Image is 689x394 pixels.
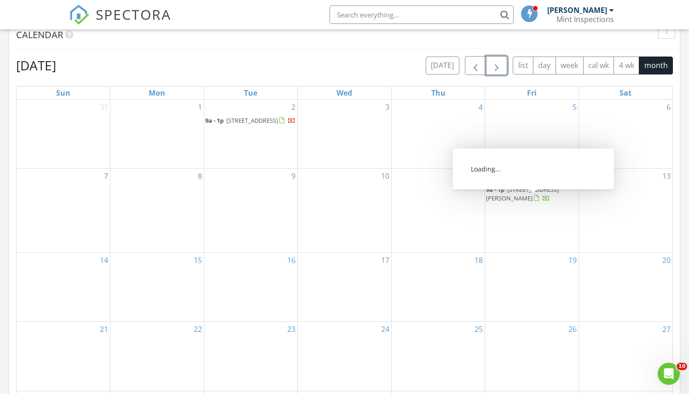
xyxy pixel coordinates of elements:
[16,29,63,41] span: Calendar
[17,322,110,391] td: Go to September 21, 2025
[486,184,578,204] a: 9a - 1p [STREET_ADDRESS][PERSON_NAME]
[556,57,584,74] button: week
[660,322,672,337] a: Go to September 27, 2025
[205,116,295,125] a: 9a - 1p [STREET_ADDRESS]
[533,57,556,74] button: day
[579,100,672,168] td: Go to September 6, 2025
[298,252,392,322] td: Go to September 17, 2025
[110,100,204,168] td: Go to September 1, 2025
[639,57,673,74] button: month
[96,5,171,24] span: SPECTORA
[69,12,171,32] a: SPECTORA
[16,56,56,74] h2: [DATE]
[579,168,672,252] td: Go to September 13, 2025
[289,169,297,183] a: Go to September 9, 2025
[54,86,72,99] a: Sunday
[196,169,204,183] a: Go to September 8, 2025
[567,253,579,268] a: Go to September 19, 2025
[298,100,392,168] td: Go to September 3, 2025
[473,253,485,268] a: Go to September 18, 2025
[485,100,579,168] td: Go to September 5, 2025
[205,116,224,125] span: 9a - 1p
[196,100,204,114] a: Go to September 1, 2025
[98,253,110,268] a: Go to September 14, 2025
[383,100,391,114] a: Go to September 3, 2025
[226,116,278,125] span: [STREET_ADDRESS]
[525,86,538,99] a: Friday
[660,253,672,268] a: Go to September 20, 2025
[618,86,633,99] a: Saturday
[204,100,298,168] td: Go to September 2, 2025
[391,252,485,322] td: Go to September 18, 2025
[658,363,680,385] iframe: Intercom live chat
[473,322,485,337] a: Go to September 25, 2025
[205,115,297,126] a: 9a - 1p [STREET_ADDRESS]
[391,100,485,168] td: Go to September 4, 2025
[330,6,514,24] input: Search everything...
[102,169,110,183] a: Go to September 7, 2025
[485,322,579,391] td: Go to September 26, 2025
[98,322,110,337] a: Go to September 21, 2025
[677,363,687,370] span: 10
[465,56,486,75] button: Previous month
[110,322,204,391] td: Go to September 22, 2025
[289,100,297,114] a: Go to September 2, 2025
[579,252,672,322] td: Go to September 20, 2025
[17,168,110,252] td: Go to September 7, 2025
[335,86,354,99] a: Wednesday
[391,322,485,391] td: Go to September 25, 2025
[513,57,533,74] button: list
[379,253,391,268] a: Go to September 17, 2025
[204,252,298,322] td: Go to September 16, 2025
[98,100,110,114] a: Go to August 31, 2025
[485,252,579,322] td: Go to September 19, 2025
[391,168,485,252] td: Go to September 11, 2025
[547,6,607,15] div: [PERSON_NAME]
[477,100,485,114] a: Go to September 4, 2025
[567,322,579,337] a: Go to September 26, 2025
[579,322,672,391] td: Go to September 27, 2025
[583,57,614,74] button: cal wk
[486,185,559,202] a: 9a - 1p [STREET_ADDRESS][PERSON_NAME]
[614,57,639,74] button: 4 wk
[486,185,504,194] span: 9a - 1p
[242,86,259,99] a: Tuesday
[379,322,391,337] a: Go to September 24, 2025
[473,169,485,183] a: Go to September 11, 2025
[192,253,204,268] a: Go to September 15, 2025
[285,253,297,268] a: Go to September 16, 2025
[17,100,110,168] td: Go to August 31, 2025
[285,322,297,337] a: Go to September 23, 2025
[204,168,298,252] td: Go to September 9, 2025
[571,100,579,114] a: Go to September 5, 2025
[110,168,204,252] td: Go to September 8, 2025
[567,169,579,183] a: Go to September 12, 2025
[485,168,579,252] td: Go to September 12, 2025
[110,252,204,322] td: Go to September 15, 2025
[429,86,447,99] a: Thursday
[69,5,89,25] img: The Best Home Inspection Software - Spectora
[298,168,392,252] td: Go to September 10, 2025
[204,322,298,391] td: Go to September 23, 2025
[298,322,392,391] td: Go to September 24, 2025
[17,252,110,322] td: Go to September 14, 2025
[486,56,508,75] button: Next month
[660,169,672,183] a: Go to September 13, 2025
[379,169,391,183] a: Go to September 10, 2025
[426,57,459,74] button: [DATE]
[147,86,167,99] a: Monday
[192,322,204,337] a: Go to September 22, 2025
[556,15,614,24] div: Mint Inspections
[486,185,559,202] span: [STREET_ADDRESS][PERSON_NAME]
[665,100,672,114] a: Go to September 6, 2025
